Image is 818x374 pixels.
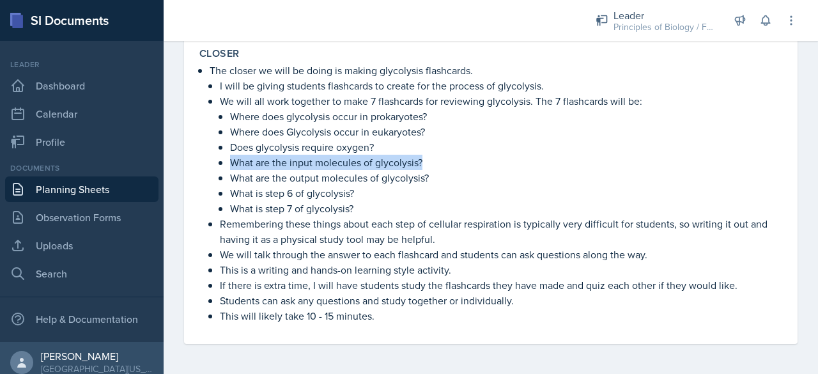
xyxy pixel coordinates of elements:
[5,261,158,286] a: Search
[5,162,158,174] div: Documents
[230,124,782,139] p: Where does Glycolysis occur in eukaryotes?
[41,350,153,362] div: [PERSON_NAME]
[220,247,782,262] p: We will talk through the answer to each flashcard and students can ask questions along the way.
[220,78,782,93] p: I will be giving students flashcards to create for the process of glycolysis.
[230,170,782,185] p: What are the output molecules of glycolysis?
[5,233,158,258] a: Uploads
[5,129,158,155] a: Profile
[5,205,158,230] a: Observation Forms
[5,73,158,98] a: Dashboard
[230,185,782,201] p: What is step 6 of glycolysis?
[220,293,782,308] p: Students can ask any questions and study together or individually.
[230,109,782,124] p: Where does glycolysis occur in prokaryotes?
[613,20,716,34] div: Principles of Biology / Fall 2025
[199,47,239,60] label: Closer
[210,63,782,78] p: The closer we will be doing is making glycolysis flashcards.
[220,93,782,109] p: We will all work together to make 7 flashcards for reviewing glycolysis. The 7 flashcards will be:
[5,59,158,70] div: Leader
[5,306,158,332] div: Help & Documentation
[220,308,782,323] p: This will likely take 10 - 15 minutes.
[5,101,158,127] a: Calendar
[230,201,782,216] p: What is step 7 of glycolysis?
[613,8,716,23] div: Leader
[220,277,782,293] p: If there is extra time, I will have students study the flashcards they have made and quiz each ot...
[220,262,782,277] p: This is a writing and hands-on learning style activity.
[220,216,782,247] p: Remembering these things about each step of cellular respiration is typically very difficult for ...
[230,155,782,170] p: What are the input molecules of glycolysis?
[230,139,782,155] p: Does glycolysis require oxygen?
[5,176,158,202] a: Planning Sheets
